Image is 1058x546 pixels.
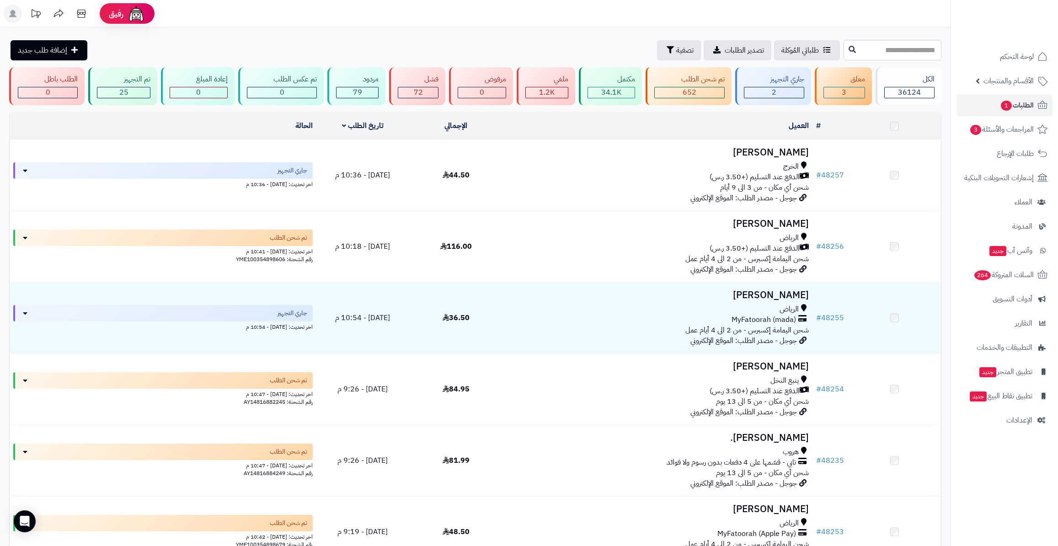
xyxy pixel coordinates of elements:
a: تصدير الطلبات [704,40,771,60]
a: لوحة التحكم [956,46,1053,68]
div: 25 [97,87,150,98]
div: 72 [398,87,438,98]
a: مرفوض 0 [447,67,514,105]
img: ai-face.png [127,5,145,23]
span: الرياض [780,233,799,243]
span: # [816,526,821,537]
span: الإعدادات [1006,414,1032,427]
a: أدوات التسويق [956,288,1053,310]
span: 34.1K [601,87,621,98]
div: اخر تحديث: [DATE] - 10:36 م [13,179,313,188]
span: # [816,384,821,395]
span: السلات المتروكة [973,268,1034,281]
span: التقارير [1015,317,1032,330]
div: تم شحن الطلب [654,74,724,85]
div: 0 [18,87,77,98]
span: تصفية [676,45,694,56]
span: [DATE] - 9:26 م [337,455,388,466]
div: اخر تحديث: [DATE] - 10:47 م [13,460,313,470]
div: الطلب باطل [18,74,78,85]
div: 2 [744,87,804,98]
a: تطبيق نقاط البيعجديد [956,385,1053,407]
span: جديد [979,367,996,377]
div: فشل [398,74,438,85]
a: تطبيق المتجرجديد [956,361,1053,383]
div: 79 [337,87,378,98]
h3: [PERSON_NAME] [506,147,809,158]
span: [DATE] - 9:19 م [337,526,388,537]
a: #48253 [816,526,844,537]
span: MyFatoorah (mada) [732,315,796,325]
span: 36.50 [443,312,470,323]
span: [DATE] - 10:54 م [335,312,390,323]
span: الرياض [780,304,799,315]
span: رقم الشحنة: AY14816882245 [244,398,313,406]
div: اخر تحديث: [DATE] - 10:42 م [13,531,313,541]
span: الدفع عند التسليم (+3.50 ر.س) [710,243,800,254]
span: شحن أي مكان - من 5 الى 13 يوم [716,396,809,407]
a: تم شحن الطلب 652 [644,67,733,105]
a: مكتمل 34.1K [577,67,644,105]
span: 81.99 [443,455,470,466]
span: شحن اليمامة إكسبرس - من 2 الى 4 أيام عمل [685,253,809,264]
span: تطبيق نقاط البيع [969,390,1032,402]
a: إضافة طلب جديد [11,40,87,60]
span: 3 [842,87,846,98]
a: تاريخ الطلب [342,120,384,131]
a: إشعارات التحويلات البنكية [956,167,1053,189]
span: الدفع عند التسليم (+3.50 ر.س) [710,172,800,182]
span: شحن أي مكان - من 5 الى 13 يوم [716,467,809,478]
span: 25 [119,87,128,98]
span: طلباتي المُوكلة [781,45,819,56]
div: 3 [824,87,864,98]
span: رقم الشحنة: YME100354898606 [236,255,313,263]
div: 652 [655,87,724,98]
a: تم التجهيز 25 [86,67,159,105]
h3: [PERSON_NAME] [506,290,809,300]
span: # [816,170,821,181]
span: تابي - قسّمها على 4 دفعات بدون رسوم ولا فوائد [667,457,796,468]
div: مرفوض [458,74,506,85]
a: المراجعات والأسئلة3 [956,118,1053,140]
a: # [816,120,821,131]
h3: [PERSON_NAME]. [506,433,809,443]
span: رفيق [109,8,123,19]
div: جاري التجهيز [744,74,804,85]
span: الخرج [783,161,799,172]
a: #48257 [816,170,844,181]
h3: [PERSON_NAME] [506,219,809,229]
span: 36124 [898,87,921,98]
a: العميل [789,120,809,131]
div: تم عكس الطلب [247,74,317,85]
a: تحديثات المنصة [24,5,47,25]
span: تم شحن الطلب [270,519,307,528]
div: مردود [336,74,378,85]
span: 116.00 [440,241,472,252]
span: هروب [783,447,799,457]
a: معلق 3 [813,67,873,105]
div: ملغي [525,74,568,85]
a: الحالة [295,120,313,131]
a: #48235 [816,455,844,466]
span: 72 [414,87,423,98]
span: وآتس آب [989,244,1032,257]
a: الإجمالي [444,120,467,131]
span: # [816,312,821,323]
div: اخر تحديث: [DATE] - 10:41 م [13,246,313,256]
span: تم شحن الطلب [270,233,307,242]
a: إعادة المبلغ 0 [159,67,236,105]
span: 44.50 [443,170,470,181]
span: جوجل - مصدر الطلب: الموقع الإلكتروني [690,478,797,489]
span: جاري التجهيز [278,309,307,318]
a: المدونة [956,215,1053,237]
span: 84.95 [443,384,470,395]
a: السلات المتروكة264 [956,264,1053,286]
span: 0 [280,87,284,98]
a: #48255 [816,312,844,323]
a: ملغي 1.2K [515,67,577,105]
span: الطلبات [1000,99,1034,112]
a: العملاء [956,191,1053,213]
span: 79 [353,87,362,98]
span: جوجل - مصدر الطلب: الموقع الإلكتروني [690,407,797,418]
span: # [816,455,821,466]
